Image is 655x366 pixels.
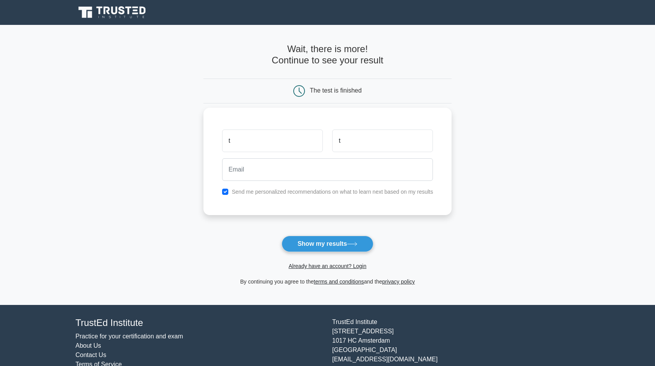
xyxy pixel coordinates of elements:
a: Already have an account? Login [289,263,366,269]
a: terms and conditions [314,278,364,285]
a: Contact Us [75,352,106,358]
div: By continuing you agree to the and the [199,277,457,286]
h4: Wait, there is more! Continue to see your result [203,44,452,66]
a: About Us [75,342,101,349]
input: Last name [332,130,433,152]
a: Practice for your certification and exam [75,333,183,340]
input: Email [222,158,433,181]
h4: TrustEd Institute [75,317,323,329]
div: The test is finished [310,87,362,94]
button: Show my results [282,236,373,252]
a: privacy policy [382,278,415,285]
input: First name [222,130,323,152]
label: Send me personalized recommendations on what to learn next based on my results [232,189,433,195]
